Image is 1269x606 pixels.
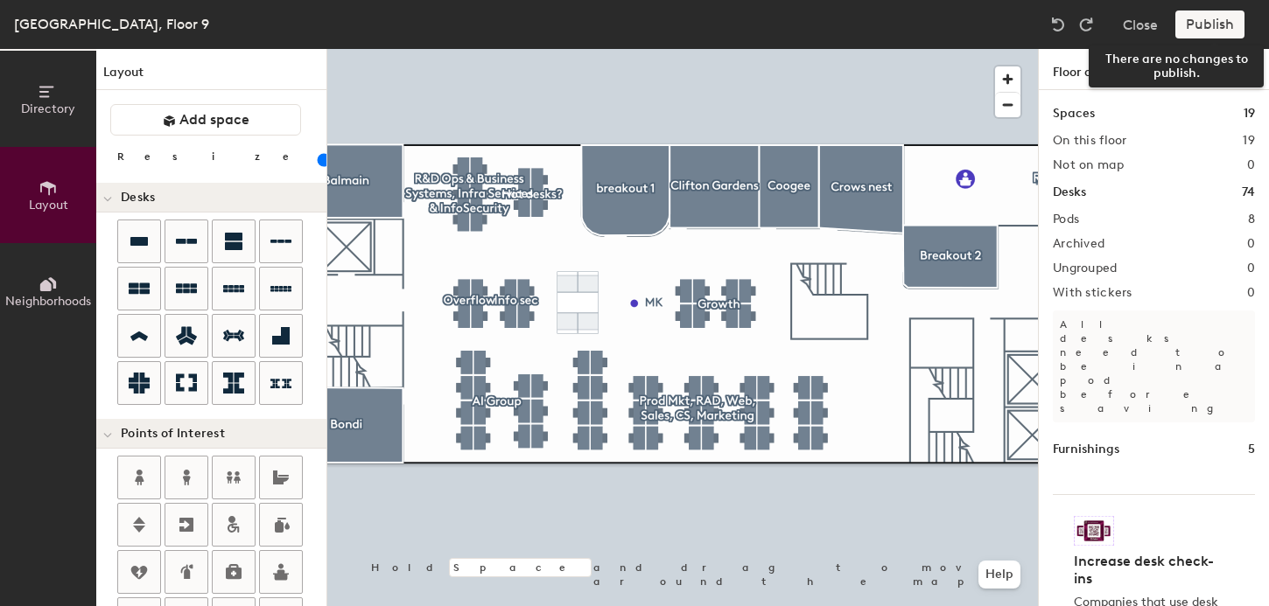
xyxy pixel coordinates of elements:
[1049,16,1067,33] img: Undo
[1053,237,1104,251] h2: Archived
[179,111,249,129] span: Add space
[1053,310,1255,422] p: All desks need to be in a pod before saving
[1053,183,1086,202] h1: Desks
[14,13,209,35] div: [GEOGRAPHIC_DATA], Floor 9
[1053,212,1079,226] h2: Pods
[1077,16,1095,33] img: Redo
[117,150,311,164] div: Resize
[1053,261,1118,275] h2: Ungrouped
[1248,440,1255,459] h1: 5
[1247,237,1255,251] h2: 0
[1053,104,1095,123] h1: Spaces
[1053,286,1132,300] h2: With stickers
[1074,516,1114,546] img: Sticker logo
[121,191,155,205] span: Desks
[1123,10,1158,38] button: Close
[1244,104,1255,123] h1: 19
[1243,134,1255,148] h2: 19
[1242,183,1255,202] h1: 74
[110,104,301,136] button: Add space
[978,561,1020,589] button: Help
[1247,261,1255,275] h2: 0
[1247,158,1255,172] h2: 0
[1053,158,1124,172] h2: Not on map
[121,427,225,441] span: Points of Interest
[1053,134,1127,148] h2: On this floor
[1053,440,1119,459] h1: Furnishings
[29,198,68,212] span: Layout
[21,101,75,116] span: Directory
[1248,212,1255,226] h2: 8
[1247,286,1255,300] h2: 0
[5,294,91,309] span: Neighborhoods
[1039,49,1269,90] h1: Floor overview
[1074,553,1223,588] h4: Increase desk check-ins
[96,63,326,90] h1: Layout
